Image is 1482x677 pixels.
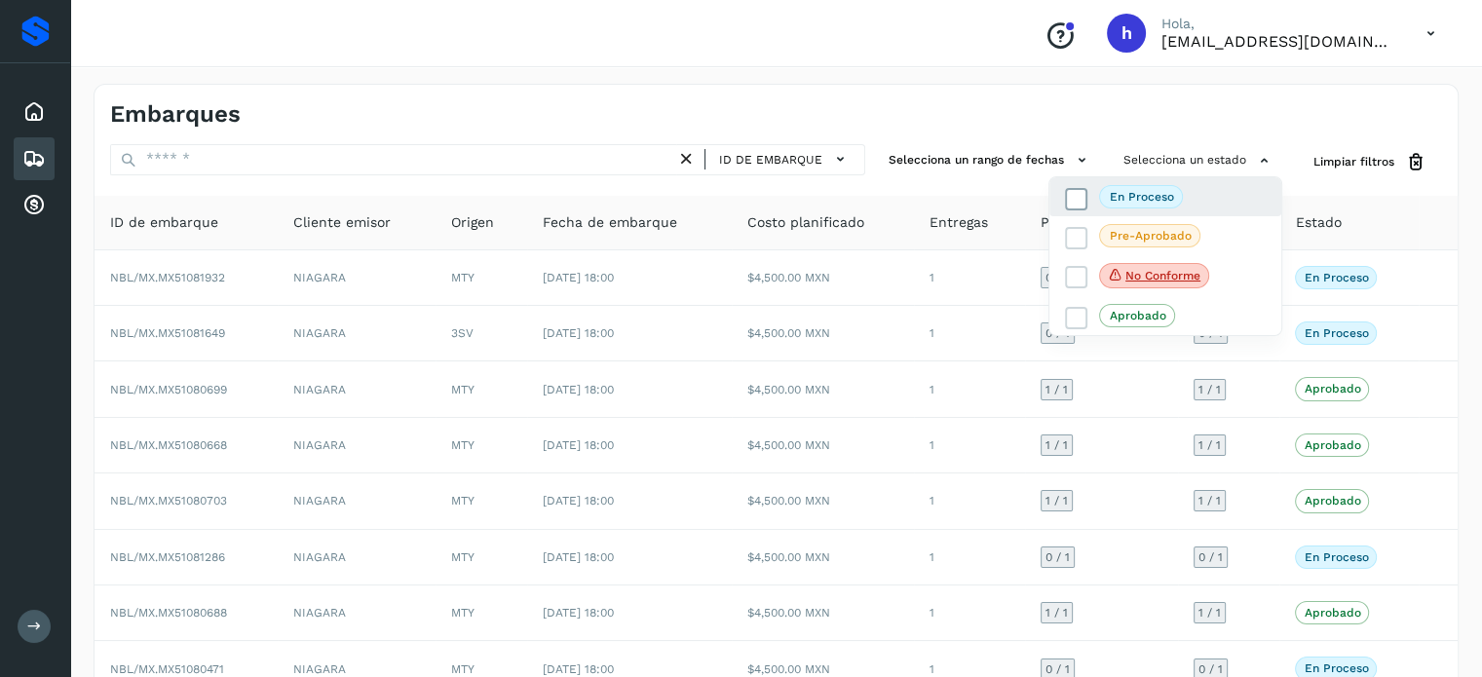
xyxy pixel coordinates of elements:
div: Embarques [14,137,55,180]
div: Inicio [14,91,55,133]
p: Pre-Aprobado [1110,229,1192,243]
p: No conforme [1125,269,1200,282]
p: Aprobado [1110,309,1166,322]
p: En proceso [1110,190,1174,204]
div: Cuentas por cobrar [14,184,55,227]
